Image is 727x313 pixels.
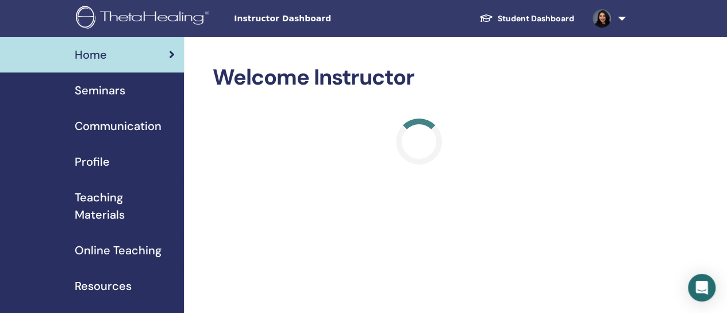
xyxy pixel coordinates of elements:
img: graduation-cap-white.svg [479,13,493,23]
span: Seminars [75,82,125,99]
h2: Welcome Instructor [213,64,626,91]
span: Home [75,46,107,63]
span: Online Teaching [75,242,161,259]
img: default.jpg [593,9,611,28]
span: Teaching Materials [75,189,175,223]
a: Student Dashboard [470,8,583,29]
span: Communication [75,117,161,135]
span: Resources [75,277,132,295]
div: Open Intercom Messenger [688,274,716,301]
span: Profile [75,153,110,170]
img: logo.png [76,6,213,32]
span: Instructor Dashboard [234,13,406,25]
